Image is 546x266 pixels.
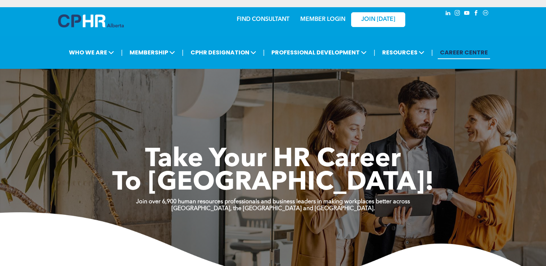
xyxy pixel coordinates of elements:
span: JOIN [DATE] [361,16,395,23]
li: | [263,45,265,60]
a: FIND CONSULTANT [237,17,289,22]
span: WHO WE ARE [67,46,116,59]
a: linkedin [444,9,452,19]
a: Social network [482,9,490,19]
a: MEMBER LOGIN [300,17,345,22]
li: | [121,45,123,60]
li: | [431,45,433,60]
a: JOIN [DATE] [351,12,405,27]
img: A blue and white logo for cp alberta [58,14,124,27]
strong: [GEOGRAPHIC_DATA], the [GEOGRAPHIC_DATA] and [GEOGRAPHIC_DATA]. [171,206,375,212]
a: facebook [472,9,480,19]
span: To [GEOGRAPHIC_DATA]! [112,170,434,196]
span: RESOURCES [380,46,427,59]
a: instagram [454,9,462,19]
a: CAREER CENTRE [438,46,490,59]
span: Take Your HR Career [145,147,401,173]
span: CPHR DESIGNATION [188,46,258,59]
span: MEMBERSHIP [127,46,177,59]
strong: Join over 6,900 human resources professionals and business leaders in making workplaces better ac... [136,199,410,205]
a: youtube [463,9,471,19]
li: | [374,45,375,60]
span: PROFESSIONAL DEVELOPMENT [269,46,369,59]
li: | [182,45,184,60]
